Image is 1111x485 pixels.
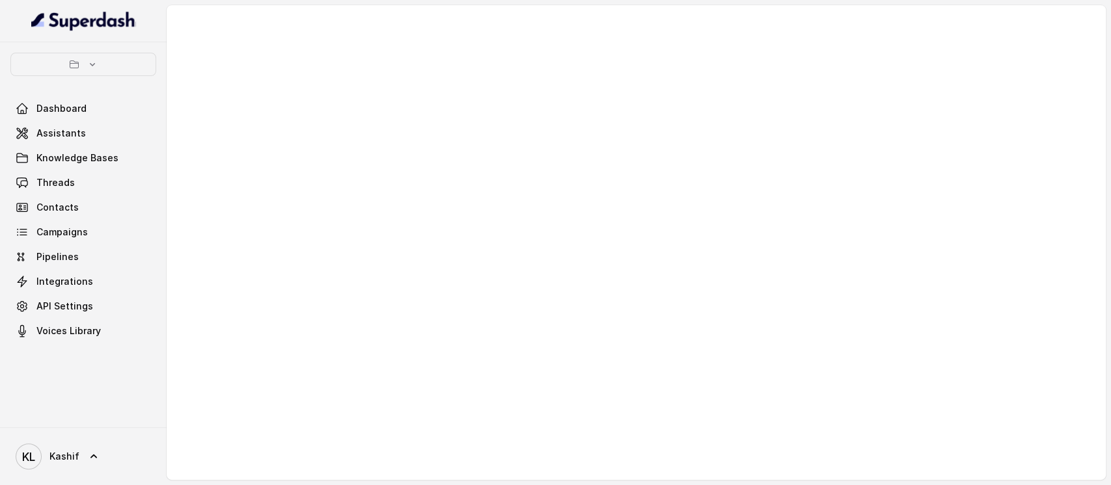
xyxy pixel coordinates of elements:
[36,201,79,214] span: Contacts
[36,176,75,189] span: Threads
[36,275,93,288] span: Integrations
[10,220,156,244] a: Campaigns
[36,226,88,239] span: Campaigns
[36,102,87,115] span: Dashboard
[10,97,156,120] a: Dashboard
[10,245,156,269] a: Pipelines
[10,319,156,343] a: Voices Library
[31,10,136,31] img: light.svg
[10,196,156,219] a: Contacts
[10,295,156,318] a: API Settings
[36,250,79,263] span: Pipelines
[22,450,35,464] text: KL
[10,146,156,170] a: Knowledge Bases
[10,171,156,194] a: Threads
[49,450,79,463] span: Kashif
[10,438,156,475] a: Kashif
[36,151,118,164] span: Knowledge Bases
[36,324,101,337] span: Voices Library
[36,127,86,140] span: Assistants
[10,270,156,293] a: Integrations
[10,122,156,145] a: Assistants
[36,300,93,313] span: API Settings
